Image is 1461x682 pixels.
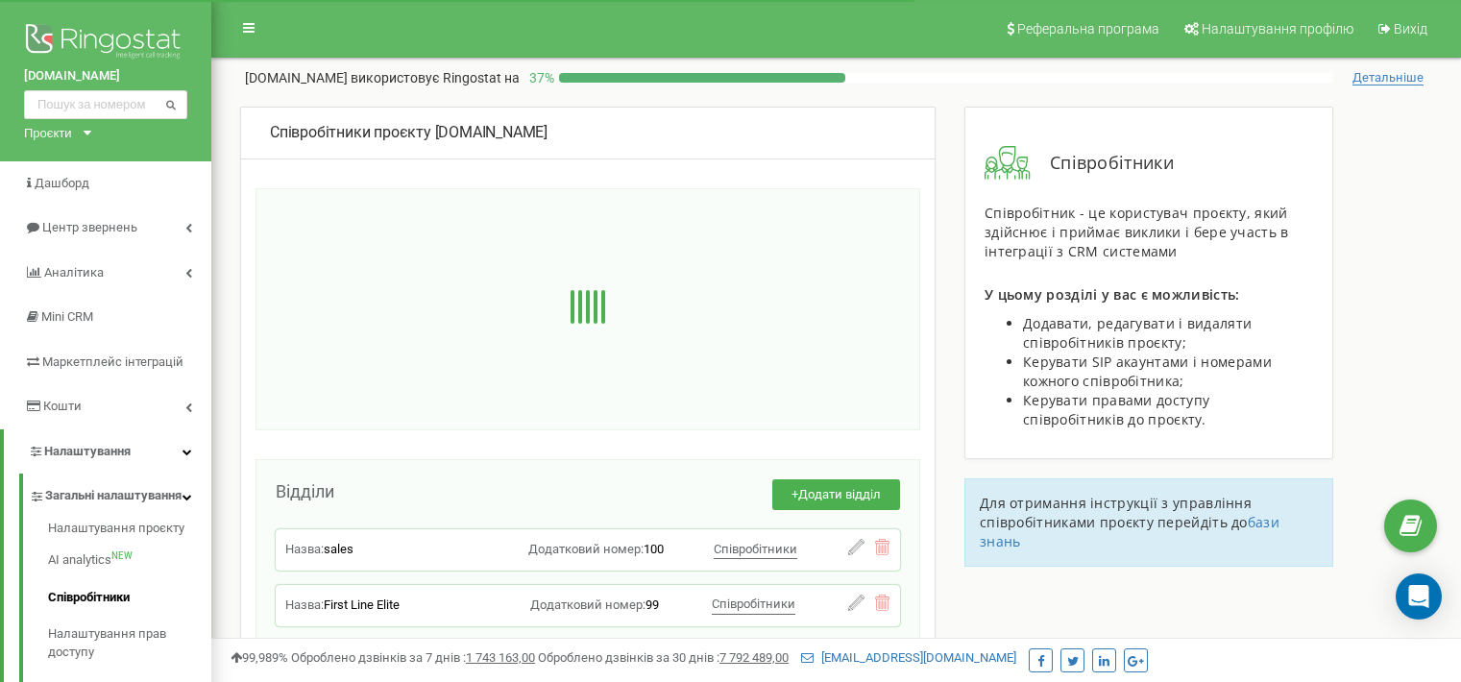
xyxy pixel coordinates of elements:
span: Для отримання інструкції з управління співробітниками проєкту перейдіть до [980,494,1252,531]
span: Mini CRM [41,309,93,324]
span: Керувати правами доступу співробітників до проєкту. [1023,391,1209,428]
u: 7 792 489,00 [719,650,789,665]
input: Пошук за номером [24,90,187,119]
span: Центр звернень [42,220,137,234]
span: Налаштування профілю [1202,21,1353,37]
span: 99,989% [231,650,288,665]
img: Ringostat logo [24,19,187,67]
span: Додатковий номер: [530,597,645,612]
div: Проєкти [24,124,72,142]
span: Співробітники [714,542,797,556]
span: Реферальна програма [1017,21,1159,37]
a: Співробітники [48,579,211,617]
span: Назва: [285,597,324,612]
div: Open Intercom Messenger [1396,573,1442,620]
span: Дашборд [35,176,89,190]
span: sales [324,542,353,556]
span: Співробітники [1031,151,1174,176]
span: Аналiтика [44,265,104,280]
a: [EMAIL_ADDRESS][DOMAIN_NAME] [801,650,1016,665]
span: Налаштування [44,444,131,458]
u: 1 743 163,00 [466,650,535,665]
span: Додатковий номер: [528,542,644,556]
span: Додати відділ [798,487,881,501]
a: Загальні налаштування [29,474,211,513]
span: First Line Elite [324,597,400,612]
span: використовує Ringostat на [351,70,520,85]
a: [DOMAIN_NAME] [24,67,187,85]
p: [DOMAIN_NAME] [245,68,520,87]
p: 37 % [520,68,559,87]
a: Налаштування [4,429,211,475]
span: Кошти [43,399,82,413]
div: [DOMAIN_NAME] [270,122,906,144]
span: Оброблено дзвінків за 7 днів : [291,650,535,665]
a: Налаштування прав доступу [48,616,211,670]
span: Керувати SIP акаунтами і номерами кожного співробітника; [1023,353,1272,390]
a: AI analyticsNEW [48,542,211,579]
span: 99 [645,597,659,612]
a: Налаштування проєкту [48,520,211,543]
span: Маркетплейс інтеграцій [42,354,183,369]
span: 100 [644,542,664,556]
span: Співробітник - це користувач проєкту, який здійснює і приймає виклики і бере участь в інтеграції ... [985,204,1289,260]
span: Співробітники [712,597,795,611]
span: Оброблено дзвінків за 30 днів : [538,650,789,665]
span: Загальні налаштування [45,487,182,505]
a: бази знань [980,513,1279,550]
span: Назва: [285,542,324,556]
span: Детальніше [1352,70,1424,85]
span: Вихід [1394,21,1427,37]
span: Додавати, редагувати і видаляти співробітників проєкту; [1023,314,1252,352]
button: +Додати відділ [772,479,900,511]
span: У цьому розділі у вас є можливість: [985,285,1240,304]
span: Співробітники проєкту [270,123,431,141]
span: Відділи [276,481,334,501]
